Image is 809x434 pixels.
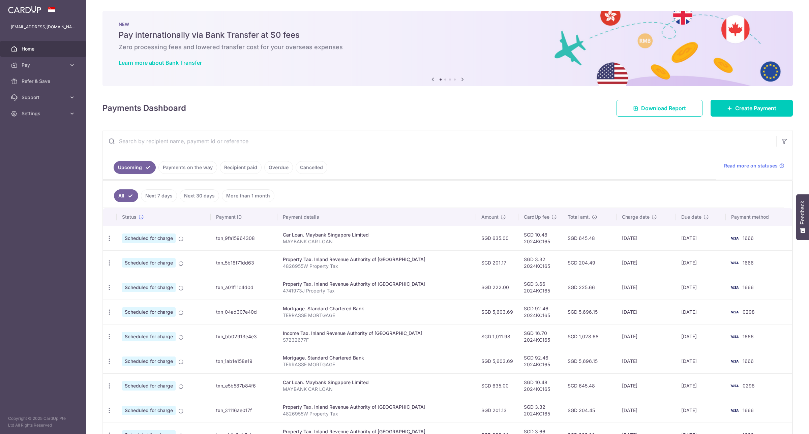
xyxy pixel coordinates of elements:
span: Feedback [800,201,806,224]
td: SGD 645.48 [562,226,617,250]
span: Read more on statuses [724,162,778,169]
td: SGD 16.70 2024KC165 [518,324,562,349]
td: [DATE] [676,373,726,398]
span: Charge date [622,214,650,220]
span: Scheduled for charge [122,356,176,366]
a: Learn more about Bank Transfer [119,59,202,66]
td: [DATE] [676,226,726,250]
td: txn_9fa15964308 [211,226,277,250]
span: 1666 [743,334,754,339]
span: 1666 [743,284,754,290]
span: Total amt. [568,214,590,220]
td: SGD 225.66 [562,275,617,300]
td: txn_04ad307e40d [211,300,277,324]
p: MAYBANK CAR LOAN [283,238,471,245]
td: SGD 10.48 2024KC165 [518,373,562,398]
div: Mortgage. Standard Chartered Bank [283,305,471,312]
td: SGD 3.32 2024KC165 [518,250,562,275]
th: Payment ID [211,208,277,226]
td: SGD 1,011.98 [476,324,518,349]
a: Read more on statuses [724,162,784,169]
p: 4741973J Property Tax [283,287,471,294]
img: Bank Card [728,259,741,267]
td: [DATE] [617,300,676,324]
span: Status [122,214,137,220]
a: All [114,189,138,202]
span: 1666 [743,260,754,266]
div: Property Tax. Inland Revenue Authority of [GEOGRAPHIC_DATA] [283,281,471,287]
img: Bank Card [728,382,741,390]
td: txn_1ab1e158e19 [211,349,277,373]
a: Recipient paid [220,161,262,174]
td: [DATE] [617,373,676,398]
span: Support [22,94,66,101]
input: Search by recipient name, payment id or reference [103,130,776,152]
span: Scheduled for charge [122,307,176,317]
div: Car Loan. Maybank Singapore Limited [283,231,471,238]
a: Create Payment [711,100,793,117]
td: [DATE] [676,300,726,324]
span: Refer & Save [22,78,66,85]
a: Download Report [617,100,702,117]
a: Next 7 days [141,189,177,202]
span: Amount [481,214,499,220]
td: SGD 201.13 [476,398,518,423]
span: Scheduled for charge [122,234,176,243]
td: SGD 635.00 [476,226,518,250]
span: Pay [22,62,66,68]
th: Payment method [726,208,792,226]
td: SGD 201.17 [476,250,518,275]
td: SGD 204.49 [562,250,617,275]
td: [DATE] [617,324,676,349]
td: txn_31116ae017f [211,398,277,423]
h5: Pay internationally via Bank Transfer at $0 fees [119,30,777,40]
img: Bank Card [728,283,741,291]
span: 1666 [743,358,754,364]
td: SGD 1,028.68 [562,324,617,349]
td: SGD 5,603.69 [476,349,518,373]
img: CardUp [8,5,41,13]
span: Due date [681,214,701,220]
div: Property Tax. Inland Revenue Authority of [GEOGRAPHIC_DATA] [283,256,471,263]
h4: Payments Dashboard [102,102,186,114]
a: Cancelled [296,161,327,174]
td: SGD 222.00 [476,275,518,300]
a: Payments on the way [158,161,217,174]
td: txn_5b18f71dd63 [211,250,277,275]
button: Feedback - Show survey [796,194,809,240]
td: SGD 3.32 2024KC165 [518,398,562,423]
p: NEW [119,22,777,27]
h6: Zero processing fees and lowered transfer cost for your overseas expenses [119,43,777,51]
td: [DATE] [617,349,676,373]
img: Bank Card [728,234,741,242]
span: Scheduled for charge [122,258,176,268]
span: 1666 [743,407,754,413]
td: [DATE] [676,250,726,275]
span: 0298 [743,309,755,315]
img: Bank transfer banner [102,11,793,86]
td: SGD 5,696.15 [562,300,617,324]
img: Bank Card [728,406,741,414]
td: SGD 5,603.69 [476,300,518,324]
div: Income Tax. Inland Revenue Authority of [GEOGRAPHIC_DATA] [283,330,471,337]
a: Next 30 days [180,189,219,202]
td: txn_a01f11c4d0d [211,275,277,300]
td: SGD 3.66 2024KC165 [518,275,562,300]
span: Home [22,45,66,52]
p: MAYBANK CAR LOAN [283,386,471,393]
span: 1666 [743,235,754,241]
p: [EMAIL_ADDRESS][DOMAIN_NAME] [11,24,76,30]
td: [DATE] [617,275,676,300]
div: Car Loan. Maybank Singapore Limited [283,379,471,386]
img: Bank Card [728,308,741,316]
td: txn_e5b587b84f6 [211,373,277,398]
td: txn_bb02913e4e3 [211,324,277,349]
div: Mortgage. Standard Chartered Bank [283,354,471,361]
iframe: Opens a widget where you can find more information [766,414,802,431]
td: [DATE] [676,275,726,300]
td: [DATE] [617,226,676,250]
td: [DATE] [617,250,676,275]
td: [DATE] [676,324,726,349]
div: Property Tax. Inland Revenue Authority of [GEOGRAPHIC_DATA] [283,404,471,410]
td: SGD 5,696.15 [562,349,617,373]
